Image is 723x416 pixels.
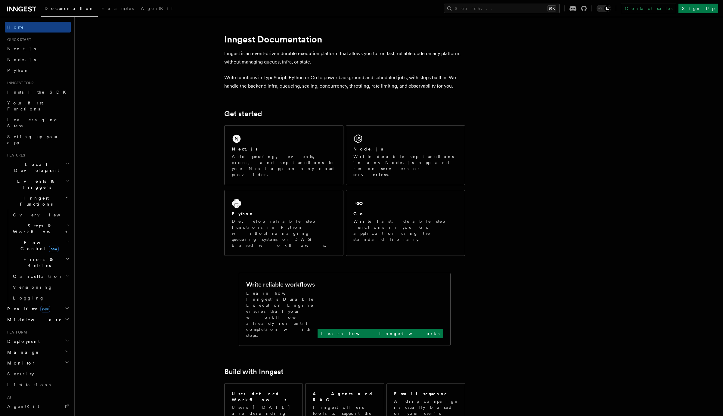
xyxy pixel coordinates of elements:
h2: Write reliable workflows [246,280,315,289]
a: Contact sales [621,4,676,13]
span: AgentKit [7,404,39,409]
button: Cancellation [11,271,71,282]
button: Local Development [5,159,71,176]
span: Realtime [5,306,50,312]
h2: AI Agents and RAG [313,391,377,403]
button: Deployment [5,336,71,347]
a: Sign Up [678,4,718,13]
a: Home [5,22,71,33]
p: Write durable step functions in any Node.js app and run on servers or serverless. [353,154,458,178]
span: Events & Triggers [5,178,66,190]
span: Manage [5,349,39,355]
p: Learn how Inngest works [321,331,439,337]
span: Inngest tour [5,81,34,85]
span: AgentKit [141,6,173,11]
span: Leveraging Steps [7,117,58,128]
span: Node.js [7,57,36,62]
a: Limitations [5,379,71,390]
span: Logging [13,296,44,300]
button: Inngest Functions [5,193,71,210]
span: Security [7,371,34,376]
a: Logging [11,293,71,303]
span: Cancellation [11,273,63,279]
h2: Go [353,211,364,217]
button: Errors & Retries [11,254,71,271]
a: Node.jsWrite durable step functions in any Node.js app and run on servers or serverless. [346,125,465,185]
h1: Inngest Documentation [224,34,465,45]
a: Get started [224,110,262,118]
span: Middleware [5,317,62,323]
a: Setting up your app [5,131,71,148]
span: Install the SDK [7,90,70,95]
span: Your first Functions [7,101,43,111]
span: Features [5,153,25,158]
a: Node.js [5,54,71,65]
a: Learn how Inngest works [318,329,443,338]
a: Documentation [41,2,98,17]
a: Next.jsAdd queueing, events, crons, and step functions to your Next app on any cloud provider. [224,125,343,185]
span: Steps & Workflows [11,223,67,235]
span: Deployment [5,338,40,344]
h2: Next.js [232,146,258,152]
span: Limitations [7,382,51,387]
p: Write fast, durable step functions in your Go application using the standard library. [353,218,458,242]
span: Next.js [7,46,36,51]
span: Documentation [45,6,94,11]
kbd: ⌘K [548,5,556,11]
a: Security [5,368,71,379]
span: Versioning [13,285,53,290]
button: Monitor [5,358,71,368]
h2: Node.js [353,146,383,152]
span: Flow Control [11,240,66,252]
span: Platform [5,330,27,335]
a: Python [5,65,71,76]
p: Learn how Inngest's Durable Execution Engine ensures that your workflow already run until complet... [246,290,318,338]
button: Steps & Workflows [11,220,71,237]
span: new [40,306,50,312]
a: Next.js [5,43,71,54]
a: Build with Inngest [224,368,284,376]
span: Python [7,68,29,73]
p: Develop reliable step functions in Python without managing queueing systems or DAG based workflows. [232,218,336,248]
span: Quick start [5,37,31,42]
button: Realtimenew [5,303,71,314]
h2: Email sequence [394,391,448,397]
a: Versioning [11,282,71,293]
button: Flow Controlnew [11,237,71,254]
div: Inngest Functions [5,210,71,303]
span: Inngest Functions [5,195,65,207]
p: Add queueing, events, crons, and step functions to your Next app on any cloud provider. [232,154,336,178]
a: AgentKit [5,401,71,412]
a: Your first Functions [5,98,71,114]
button: Events & Triggers [5,176,71,193]
span: Home [7,24,24,30]
a: Leveraging Steps [5,114,71,131]
span: new [49,246,59,252]
a: GoWrite fast, durable step functions in your Go application using the standard library. [346,190,465,256]
span: AI [5,395,11,400]
span: Monitor [5,360,36,366]
p: Write functions in TypeScript, Python or Go to power background and scheduled jobs, with steps bu... [224,73,465,90]
a: Examples [98,2,137,16]
span: Setting up your app [7,134,59,145]
a: Install the SDK [5,87,71,98]
span: Overview [13,213,75,217]
span: Local Development [5,161,66,173]
p: Inngest is an event-driven durable execution platform that allows you to run fast, reliable code ... [224,49,465,66]
span: Errors & Retries [11,256,65,269]
a: Overview [11,210,71,220]
a: AgentKit [137,2,176,16]
button: Middleware [5,314,71,325]
h2: Python [232,211,254,217]
button: Toggle dark mode [597,5,611,12]
span: Examples [101,6,134,11]
a: PythonDevelop reliable step functions in Python without managing queueing systems or DAG based wo... [224,190,343,256]
button: Manage [5,347,71,358]
button: Search...⌘K [444,4,560,13]
h2: User-defined Workflows [232,391,295,403]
